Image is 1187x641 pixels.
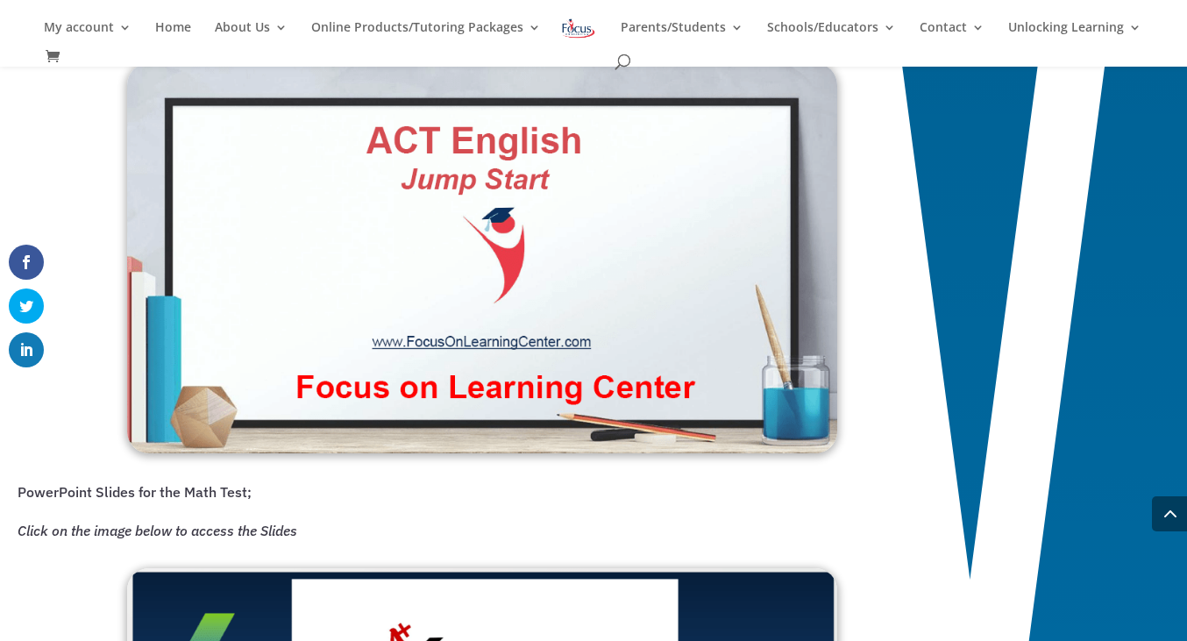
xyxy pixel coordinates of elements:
[127,437,837,458] a: Digital ACT Prep English/Reading Workbook
[18,522,297,539] em: Click on the image below to access the Slides
[155,21,191,51] a: Home
[1008,21,1141,51] a: Unlocking Learning
[18,480,956,518] p: PowerPoint Slides for the Math Test;
[920,21,984,51] a: Contact
[215,21,288,51] a: About Us
[560,16,597,41] img: Focus on Learning
[127,63,837,453] img: FOL English Jump Start Screen Shot
[44,21,131,51] a: My account
[621,21,743,51] a: Parents/Students
[311,21,541,51] a: Online Products/Tutoring Packages
[767,21,896,51] a: Schools/Educators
